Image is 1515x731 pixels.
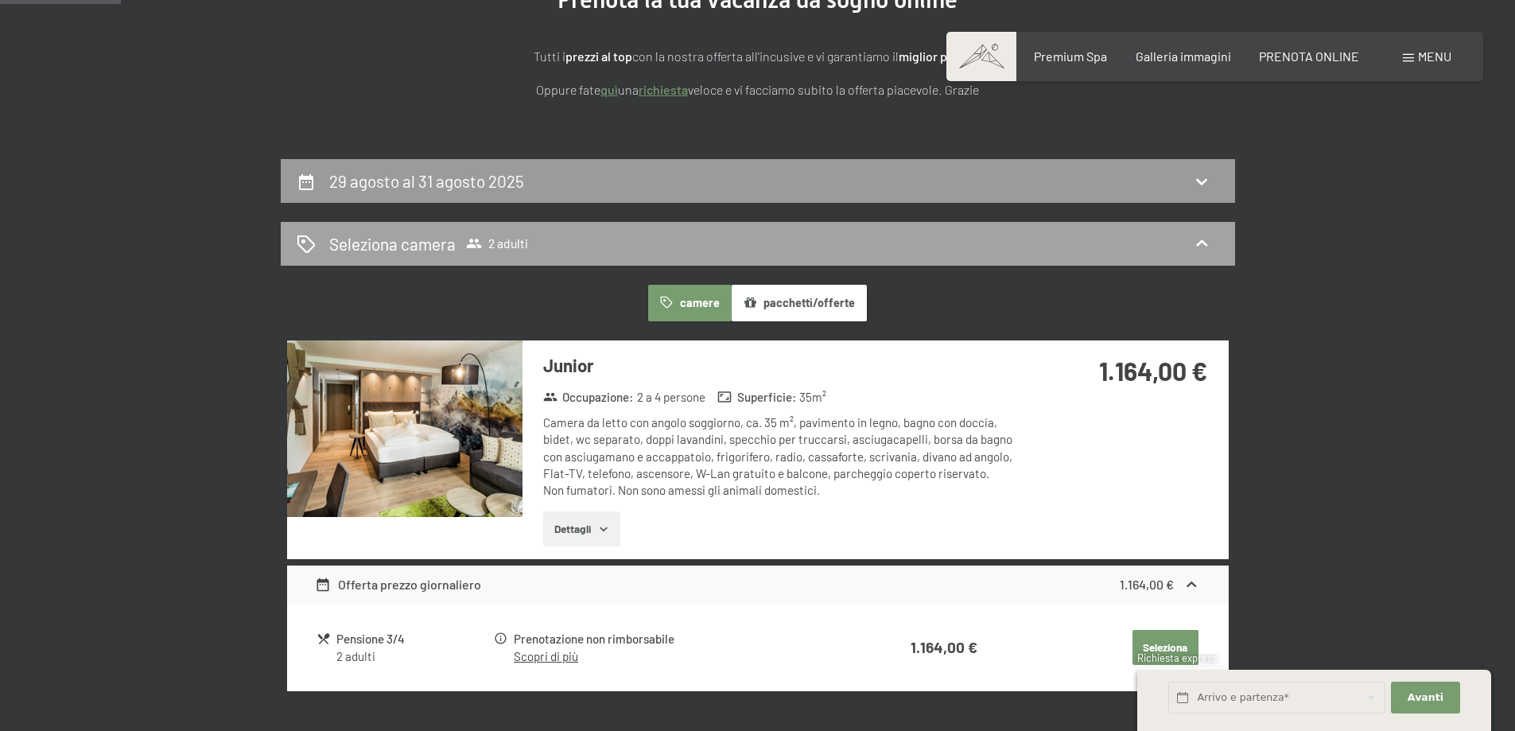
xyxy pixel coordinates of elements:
strong: 1.164,00 € [1120,577,1174,592]
button: Avanti [1391,682,1459,714]
strong: Superficie : [717,389,796,406]
a: Premium Spa [1034,49,1107,64]
span: Menu [1418,49,1451,64]
div: Offerta prezzo giornaliero [315,575,481,594]
span: 2 a 4 persone [637,389,705,406]
h2: Seleziona camera [329,232,456,255]
a: Scopri di più [514,649,578,663]
a: richiesta [639,82,688,97]
div: Camera da letto con angolo soggiorno, ca. 35 m², pavimento in legno, bagno con doccia, bidet, wc ... [543,414,1016,499]
button: pacchetti/offerte [732,285,867,321]
button: camere [648,285,731,321]
button: Dettagli [543,511,620,546]
strong: miglior prezzo [899,49,977,64]
span: Avanti [1408,690,1443,705]
img: mss_renderimg.php [287,340,522,517]
h2: 29 agosto al 31 agosto 2025 [329,171,524,191]
h3: Junior [543,353,1016,378]
strong: 1.164,00 € [911,638,977,656]
span: Richiesta express [1137,651,1217,664]
div: 2 adulti [336,648,491,665]
div: Prenotazione non rimborsabile [514,630,845,648]
strong: 1.164,00 € [1099,356,1207,386]
div: Offerta prezzo giornaliero1.164,00 € [287,566,1229,604]
a: quì [600,82,618,97]
p: Oppure fate una veloce e vi facciamo subito la offerta piacevole. Grazie [360,80,1156,100]
button: Seleziona [1132,630,1198,665]
p: Tutti i con la nostra offerta all'incusive e vi garantiamo il ! [360,46,1156,67]
strong: prezzi al top [565,49,632,64]
div: Pensione 3/4 [336,630,491,648]
a: PRENOTA ONLINE [1259,49,1359,64]
strong: Occupazione : [543,389,634,406]
span: 35 m² [799,389,826,406]
a: Galleria immagini [1136,49,1231,64]
span: 2 adulti [466,235,528,251]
